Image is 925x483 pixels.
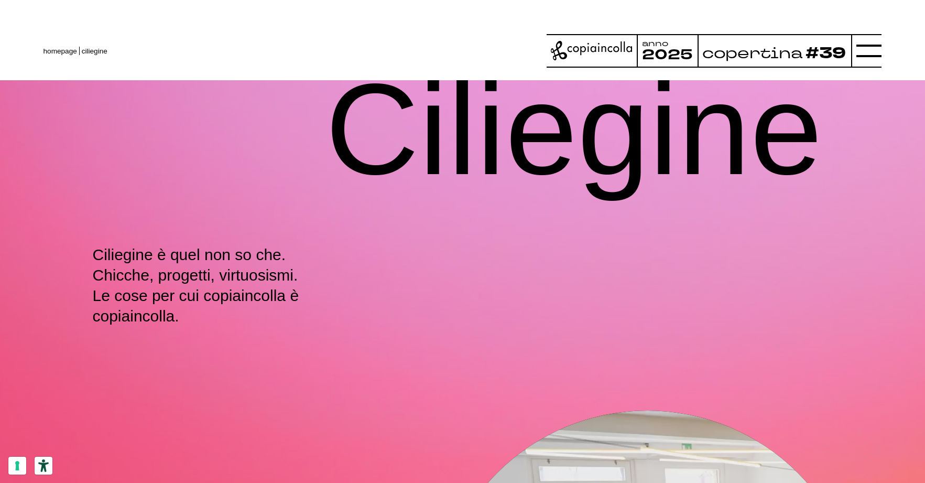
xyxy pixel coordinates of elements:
[325,39,822,220] h1: Ciliegine
[93,244,389,326] p: Ciliegine è quel non so che. Chicche, progetti, virtuosismi. Le cose per cui copiaincolla è copia...
[642,38,669,49] tspan: anno
[82,47,107,55] span: ciliegine
[8,457,26,475] button: Le tue preferenze relative al consenso per le tecnologie di tracciamento
[806,42,846,63] tspan: #39
[642,45,693,65] tspan: 2025
[35,457,52,475] button: Strumenti di accessibilità
[43,47,77,55] a: homepage
[702,42,803,62] tspan: copertina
